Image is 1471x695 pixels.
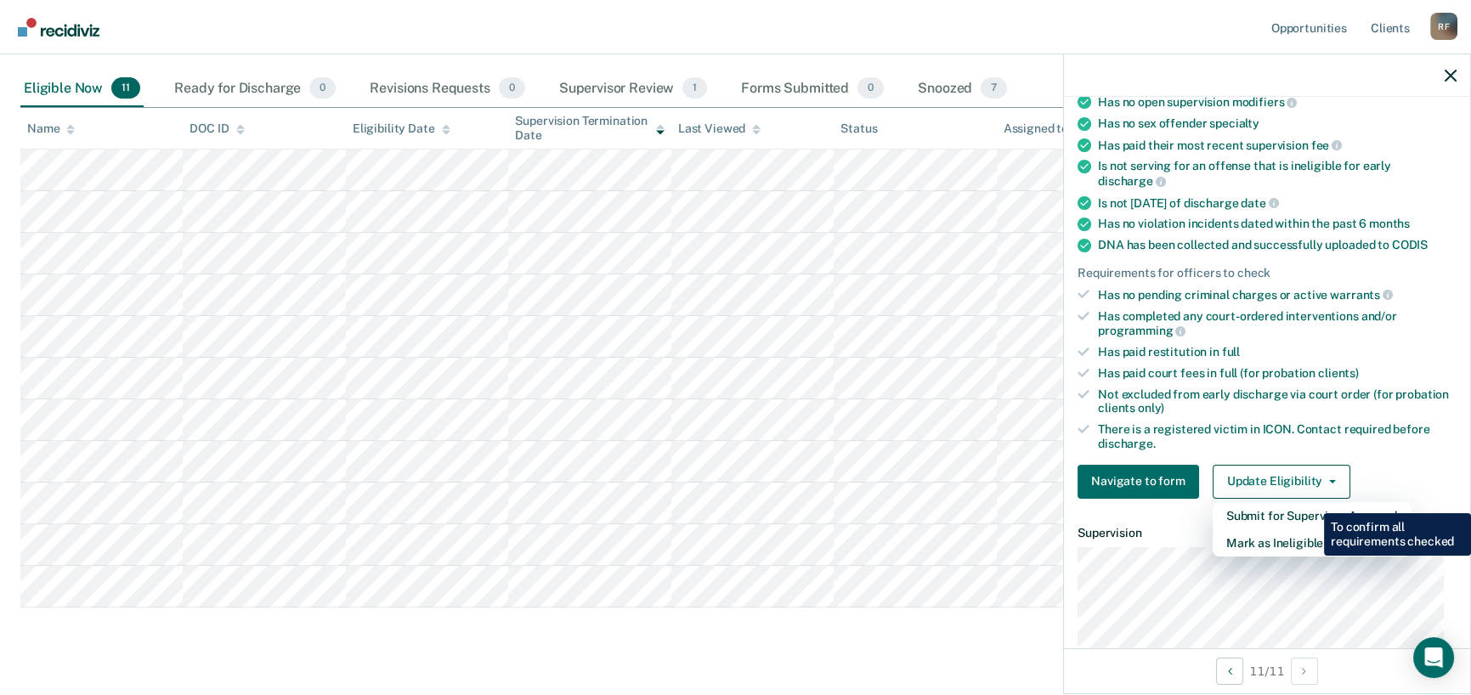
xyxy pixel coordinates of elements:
button: Update Eligibility [1213,465,1350,499]
span: discharge [1098,174,1166,188]
div: Requirements for officers to check [1078,266,1457,280]
div: Supervision Termination Date [515,114,664,143]
div: Revisions Requests [366,71,528,108]
span: clients) [1318,366,1359,380]
div: Supervisor Review [556,71,711,108]
span: 1 [682,77,707,99]
span: 0 [857,77,884,99]
span: 0 [309,77,336,99]
div: Is not [DATE] of discharge [1098,195,1457,211]
button: Profile dropdown button [1430,13,1457,40]
div: Eligibility Date [353,121,450,136]
div: There is a registered victim in ICON. Contact required before [1098,422,1457,451]
span: fee [1311,138,1342,152]
div: 11 / 11 [1064,648,1470,693]
div: Status [840,121,877,136]
button: Navigate to form [1078,465,1199,499]
div: Ready for Discharge [171,71,339,108]
span: warrants [1330,288,1393,302]
span: discharge. [1098,437,1156,450]
span: date [1241,196,1278,210]
span: modifiers [1232,95,1298,109]
div: Snoozed [914,71,1010,108]
div: Name [27,121,75,136]
div: R F [1430,13,1457,40]
span: 7 [981,77,1007,99]
div: Has paid restitution in [1098,345,1457,359]
dt: Supervision [1078,526,1457,540]
span: 0 [499,77,525,99]
div: Is not serving for an offense that is ineligible for early [1098,159,1457,188]
div: Has paid court fees in full (for probation [1098,366,1457,381]
div: Has no sex offender [1098,116,1457,131]
div: DOC ID [190,121,244,136]
span: months [1369,217,1410,230]
span: only) [1138,401,1164,415]
div: Assigned to [1004,121,1083,136]
a: Navigate to form link [1078,465,1206,499]
div: Has completed any court-ordered interventions and/or [1098,309,1457,338]
span: programming [1098,324,1185,337]
div: Open Intercom Messenger [1413,637,1454,678]
span: specialty [1209,116,1259,130]
button: Submit for Supervisor Approval [1213,502,1412,529]
button: Mark as Ineligible [1213,529,1412,557]
div: Has no pending criminal charges or active [1098,287,1457,302]
div: DNA has been collected and successfully uploaded to [1098,238,1457,252]
div: Forms Submitted [738,71,887,108]
span: 11 [111,77,140,99]
div: Eligible Now [20,71,144,108]
span: full [1222,345,1240,359]
div: Has no violation incidents dated within the past 6 [1098,217,1457,231]
span: CODIS [1392,238,1428,251]
div: Has paid their most recent supervision [1098,138,1457,153]
div: Has no open supervision [1098,94,1457,110]
div: Last Viewed [678,121,761,136]
img: Recidiviz [18,18,99,37]
button: Previous Opportunity [1216,658,1243,685]
button: Next Opportunity [1291,658,1318,685]
div: Not excluded from early discharge via court order (for probation clients [1098,387,1457,416]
